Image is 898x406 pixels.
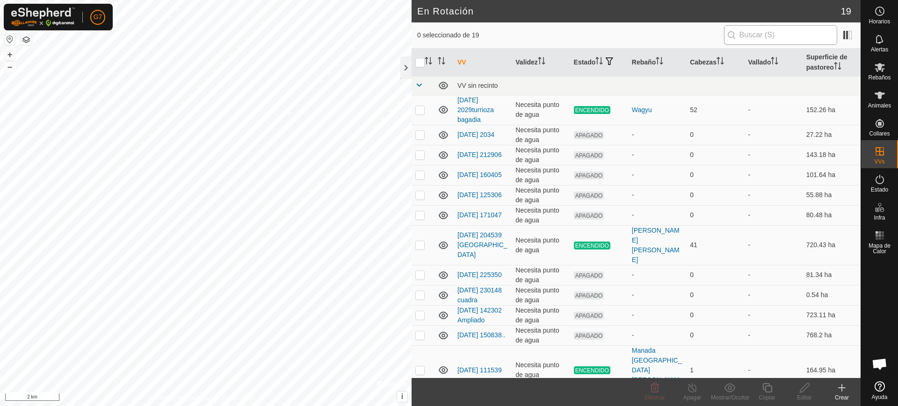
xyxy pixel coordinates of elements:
[711,393,748,402] div: Mostrar/Ocultar
[595,58,603,66] p-sorticon: Activar para ordenar
[686,345,744,395] td: 1
[632,210,682,220] div: -
[457,271,502,278] a: [DATE] 225350
[457,366,502,374] a: [DATE] 111539
[457,306,502,324] a: [DATE] 142302 Ampliado
[512,165,570,185] td: Necesita punto de agua
[401,392,403,400] span: i
[425,58,432,66] p-sorticon: Activar para ordenar
[4,34,15,45] button: Restablecer Mapa
[744,265,802,285] td: -
[686,325,744,345] td: 0
[632,150,682,160] div: -
[803,325,861,345] td: 768.2 ha
[158,394,211,402] a: Política de Privacidad
[574,242,610,249] span: ENCENDIDO
[632,130,682,140] div: -
[457,231,507,258] a: [DATE] 204539 [GEOGRAPHIC_DATA]
[512,125,570,145] td: Necesita punto de agua
[457,171,502,178] a: [DATE] 160405
[803,225,861,265] td: 720.43 ha
[632,170,682,180] div: -
[686,145,744,165] td: 0
[871,47,888,52] span: Alertas
[632,270,682,280] div: -
[744,185,802,205] td: -
[803,205,861,225] td: 80.48 ha
[673,393,711,402] div: Apagar
[686,165,744,185] td: 0
[686,285,744,305] td: 0
[417,30,724,40] span: 0 seleccionado de 19
[656,58,663,66] p-sorticon: Activar para ordenar
[628,49,686,77] th: Rebaño
[574,292,604,299] span: APAGADO
[686,185,744,205] td: 0
[11,7,75,27] img: Logo Gallagher
[632,310,682,320] div: -
[457,286,502,304] a: [DATE] 230148 cuadra
[744,225,802,265] td: -
[632,346,682,395] div: Manada [GEOGRAPHIC_DATA][PERSON_NAME]
[803,345,861,395] td: 164.95 ha
[868,75,891,80] span: Rebaños
[874,159,884,164] span: VVs
[574,131,604,139] span: APAGADO
[744,285,802,305] td: -
[574,192,604,199] span: APAGADO
[744,95,802,125] td: -
[744,145,802,165] td: -
[748,393,786,402] div: Copiar
[574,171,604,179] span: APAGADO
[4,49,15,60] button: +
[724,25,837,45] input: Buscar (S)
[512,325,570,345] td: Necesita punto de agua
[803,305,861,325] td: 723.11 ha
[803,165,861,185] td: 101.64 ha
[4,61,15,72] button: –
[803,95,861,125] td: 152.26 ha
[872,394,888,400] span: Ayuda
[538,58,545,66] p-sorticon: Activar para ordenar
[803,185,861,205] td: 55.88 ha
[574,106,610,114] span: ENCENDIDO
[686,225,744,265] td: 41
[786,393,823,402] div: Editar
[417,6,841,17] h2: En Rotación
[457,131,494,138] a: [DATE] 2034
[871,187,888,192] span: Estado
[457,211,502,219] a: [DATE] 171047
[574,366,610,374] span: ENCENDIDO
[803,265,861,285] td: 81.34 ha
[803,49,861,77] th: Superficie de pastoreo
[841,4,851,18] span: 19
[397,392,407,402] button: i
[868,103,891,108] span: Animales
[574,271,604,279] span: APAGADO
[866,350,894,378] div: Chat abierto
[512,185,570,205] td: Necesita punto de agua
[94,12,102,22] span: G7
[457,331,505,339] a: [DATE] 150838..
[574,212,604,220] span: APAGADO
[570,49,628,77] th: Estado
[512,225,570,265] td: Necesita punto de agua
[744,325,802,345] td: -
[744,125,802,145] td: -
[457,191,502,199] a: [DATE] 125306
[512,265,570,285] td: Necesita punto de agua
[834,64,841,71] p-sorticon: Activar para ordenar
[874,215,885,221] span: Infra
[454,49,512,77] th: VV
[512,49,570,77] th: Validez
[744,165,802,185] td: -
[744,345,802,395] td: -
[686,265,744,285] td: 0
[512,345,570,395] td: Necesita punto de agua
[686,305,744,325] td: 0
[632,190,682,200] div: -
[744,49,802,77] th: Vallado
[803,285,861,305] td: 0.54 ha
[744,305,802,325] td: -
[869,131,890,136] span: Collares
